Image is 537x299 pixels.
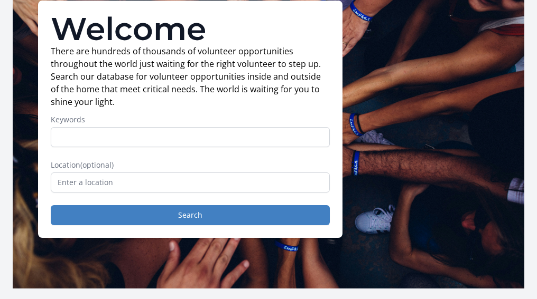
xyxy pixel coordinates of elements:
[51,45,330,108] p: There are hundreds of thousands of volunteer opportunities throughout the world just waiting for ...
[51,172,330,192] input: Enter a location
[51,160,330,170] label: Location
[51,13,330,45] h1: Welcome
[80,160,114,170] span: (optional)
[51,114,330,125] label: Keywords
[51,205,330,225] button: Search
